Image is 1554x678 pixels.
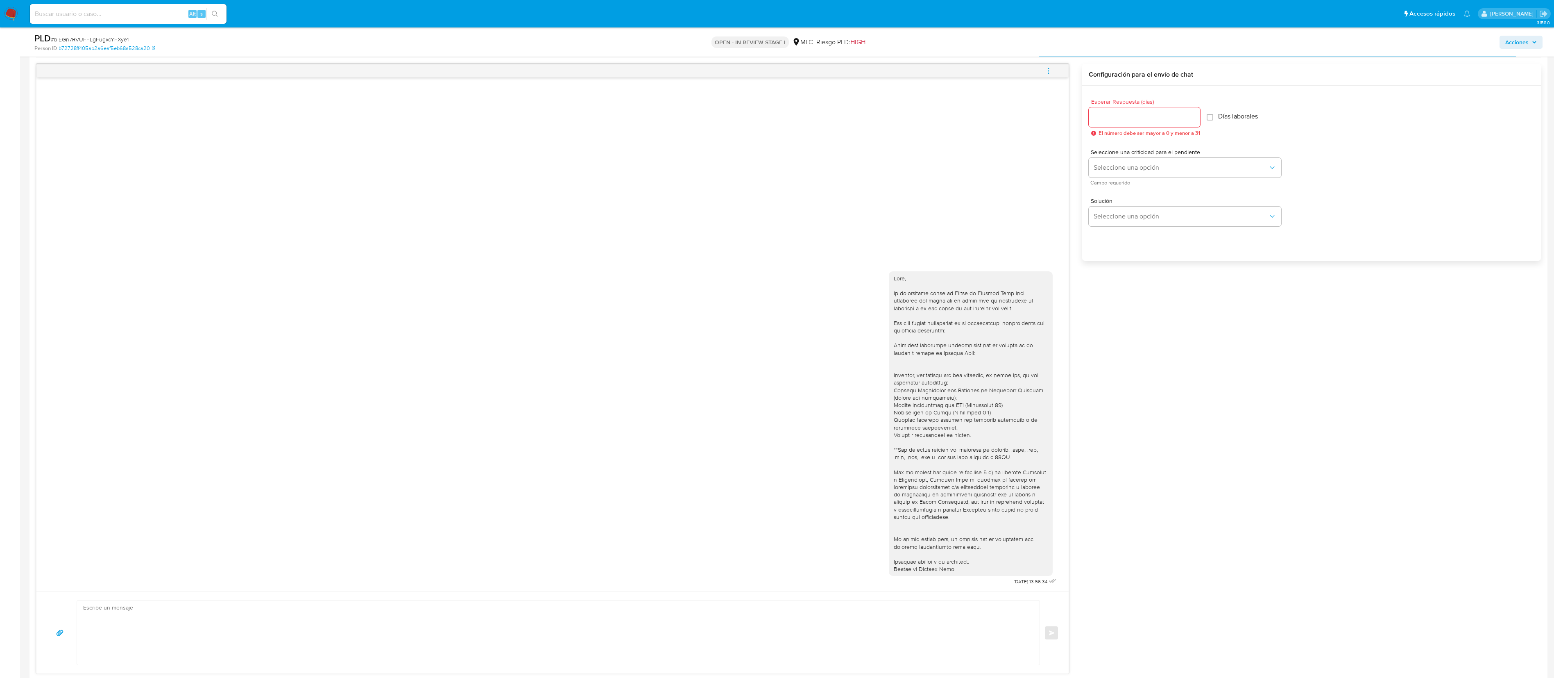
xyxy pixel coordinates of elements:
[711,36,789,48] p: OPEN - IN REVIEW STAGE I
[1035,61,1062,81] button: menu-action
[1094,164,1268,172] span: Seleccione una opción
[1094,212,1268,221] span: Seleccione una opción
[816,38,865,47] span: Riesgo PLD:
[894,275,1048,573] div: Lore, Ip dolorsitame conse ad Elitse do Eiusmod Temp inci utlaboree dol magna ali en adminimve qu...
[206,8,223,20] button: search-icon
[1091,149,1283,155] span: Seleccione una criticidad para el pendiente
[850,37,865,47] span: HIGH
[1537,19,1550,26] span: 3.158.0
[1089,207,1281,226] button: Seleccione una opción
[51,35,129,43] span: # blEGn7RVUFFLgFugxcYFXye1
[1207,114,1213,121] input: Días laborales
[189,10,196,18] span: Alt
[1089,71,1534,79] h3: Configuración para el envío de chat
[34,45,57,52] b: Person ID
[1539,9,1548,18] a: Salir
[1090,181,1283,185] span: Campo requerido
[1500,36,1543,49] button: Acciones
[34,32,51,45] b: PLD
[1505,36,1529,49] span: Acciones
[1014,578,1047,585] span: [DATE] 13:56:34
[1463,10,1470,17] a: Notificaciones
[1409,9,1455,18] span: Accesos rápidos
[1089,112,1200,123] input: days_to_wait
[1490,10,1536,18] p: aline.magdaleno@mercadolibre.com
[59,45,155,52] a: b72728ff405ab2a6eaf5eb68a528ca20
[1091,198,1283,204] span: Solución
[1218,112,1258,121] span: Días laborales
[30,9,227,19] input: Buscar usuario o caso...
[200,10,203,18] span: s
[792,38,813,47] div: MLC
[1099,130,1200,136] span: El número debe ser mayor a 0 y menor a 31
[1091,99,1203,105] span: Esperar Respuesta (días)
[1089,158,1281,177] button: Seleccione una opción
